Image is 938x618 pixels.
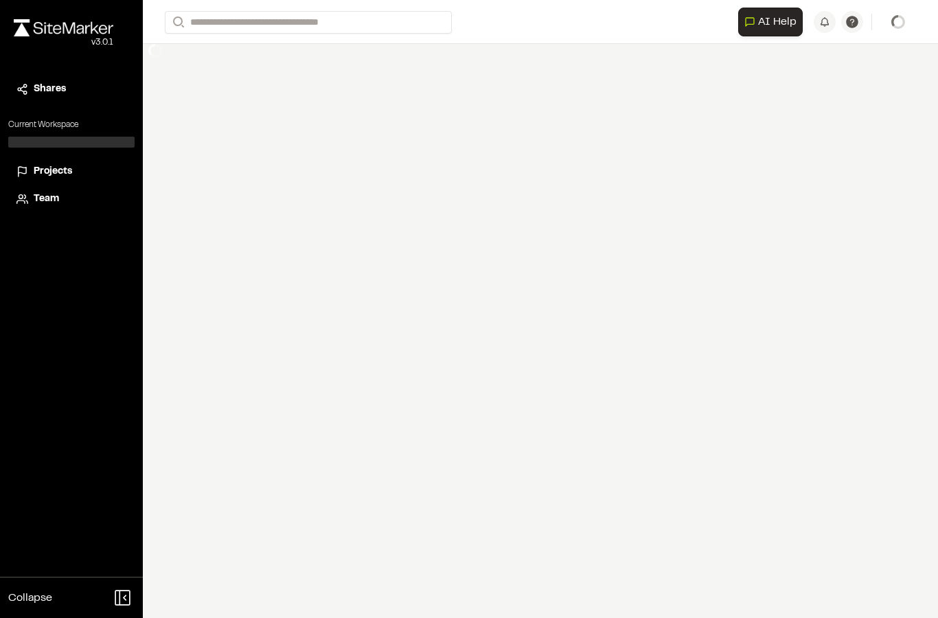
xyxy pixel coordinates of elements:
span: Projects [34,164,72,179]
a: Team [16,192,126,207]
div: Oh geez...please don't... [14,36,113,49]
a: Projects [16,164,126,179]
span: AI Help [758,14,797,30]
p: Current Workspace [8,119,135,131]
span: Team [34,192,59,207]
button: Search [165,11,190,34]
div: Open AI Assistant [738,8,808,36]
span: Shares [34,82,66,97]
img: rebrand.png [14,19,113,36]
button: Open AI Assistant [738,8,803,36]
span: Collapse [8,590,52,606]
a: Shares [16,82,126,97]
